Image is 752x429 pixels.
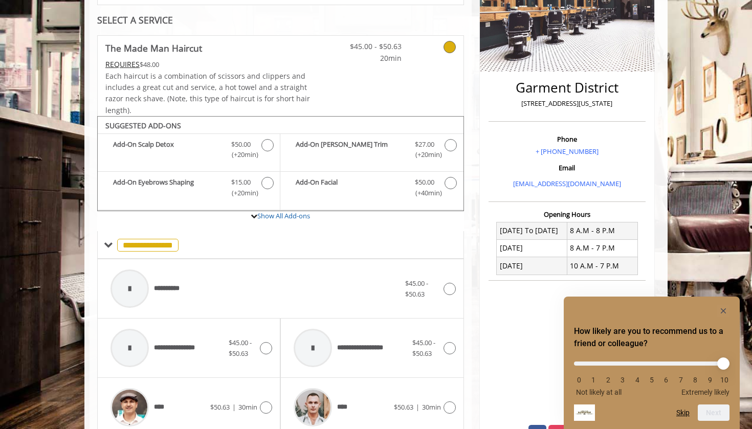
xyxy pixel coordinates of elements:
h2: Garment District [491,80,643,95]
span: $50.63 [210,402,230,412]
span: $27.00 [415,139,434,150]
a: [EMAIL_ADDRESS][DOMAIN_NAME] [513,179,621,188]
span: (+20min ) [226,149,256,160]
div: SELECT A SERVICE [97,15,464,25]
h2: How likely are you to recommend us to a friend or colleague? Select an option from 0 to 10, with ... [574,325,729,350]
li: 0 [574,376,584,384]
li: 10 [719,376,729,384]
div: $48.00 [105,59,311,70]
span: $45.00 - $50.63 [341,41,402,52]
td: [DATE] [497,239,567,257]
span: This service needs some Advance to be paid before we block your appointment [105,59,140,69]
li: 5 [647,376,657,384]
span: $45.00 - $50.63 [405,279,428,299]
span: (+20min ) [226,188,256,198]
li: 4 [632,376,643,384]
h3: Email [491,164,643,171]
span: 20min [341,53,402,64]
td: 10 A.M - 7 P.M [567,257,637,275]
label: Add-On Beard Trim [285,139,458,163]
li: 9 [705,376,715,384]
span: $50.00 [231,139,251,150]
span: Extremely likely [681,388,729,396]
span: (+40min ) [409,188,439,198]
label: Add-On Facial [285,177,458,201]
label: Add-On Scalp Detox [103,139,275,163]
b: Add-On [PERSON_NAME] Trim [296,139,404,161]
li: 6 [661,376,671,384]
span: $50.00 [415,177,434,188]
span: Each haircut is a combination of scissors and clippers and includes a great cut and service, a ho... [105,71,310,115]
span: | [232,402,236,412]
li: 2 [603,376,613,384]
li: 1 [588,376,599,384]
label: Add-On Eyebrows Shaping [103,177,275,201]
span: $45.00 - $50.63 [412,338,435,358]
b: Add-On Eyebrows Shaping [113,177,221,198]
b: SUGGESTED ADD-ONS [105,121,181,130]
div: The Made Man Haircut Add-onS [97,116,464,211]
span: 30min [422,402,441,412]
td: [DATE] To [DATE] [497,222,567,239]
span: $50.63 [394,402,413,412]
div: How likely are you to recommend us to a friend or colleague? Select an option from 0 to 10, with ... [574,305,729,421]
button: Next question [698,404,729,421]
div: How likely are you to recommend us to a friend or colleague? Select an option from 0 to 10, with ... [574,354,729,396]
h3: Phone [491,136,643,143]
a: Show All Add-ons [257,211,310,220]
td: 8 A.M - 8 P.M [567,222,637,239]
li: 3 [617,376,628,384]
p: [STREET_ADDRESS][US_STATE] [491,98,643,109]
a: + [PHONE_NUMBER] [536,147,599,156]
li: 7 [676,376,686,384]
button: Hide survey [717,305,729,317]
span: | [416,402,419,412]
td: 8 A.M - 7 P.M [567,239,637,257]
b: Add-On Scalp Detox [113,139,221,161]
button: Skip [676,409,690,417]
span: 30min [238,402,257,412]
span: (+20min ) [409,149,439,160]
span: Not likely at all [576,388,622,396]
li: 8 [690,376,700,384]
h3: Opening Hours [489,211,646,218]
span: $15.00 [231,177,251,188]
span: $45.00 - $50.63 [229,338,252,358]
b: The Made Man Haircut [105,41,202,55]
b: Add-On Facial [296,177,404,198]
td: [DATE] [497,257,567,275]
